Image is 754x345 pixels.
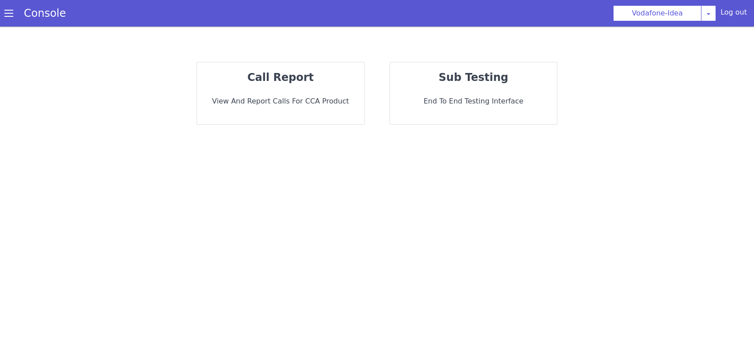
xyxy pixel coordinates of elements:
[613,5,701,21] button: Vodafone-Idea
[397,96,550,107] p: End to End Testing Interface
[204,96,357,107] p: View and report calls for CCA Product
[720,7,747,21] div: Log out
[13,7,76,19] a: Console
[247,71,314,84] strong: call report
[439,71,508,84] strong: sub testing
